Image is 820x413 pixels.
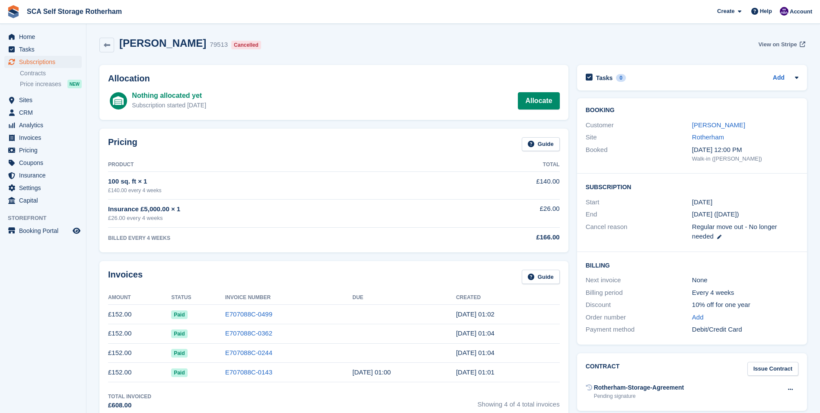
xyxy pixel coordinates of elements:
[522,137,560,152] a: Guide
[108,363,171,382] td: £152.00
[586,300,692,310] div: Discount
[692,155,798,163] div: Walk-in ([PERSON_NAME])
[4,169,82,181] a: menu
[108,291,171,305] th: Amount
[19,56,71,68] span: Subscriptions
[456,349,495,356] time: 2025-04-29 00:04:25 UTC
[108,137,137,152] h2: Pricing
[780,7,788,16] img: Kelly Neesham
[773,73,785,83] a: Add
[692,210,739,218] span: [DATE] ([DATE])
[449,232,560,242] div: £166.00
[758,40,797,49] span: View on Stripe
[4,119,82,131] a: menu
[586,261,798,269] h2: Billing
[225,291,353,305] th: Invoice Number
[4,132,82,144] a: menu
[586,325,692,335] div: Payment method
[19,43,71,55] span: Tasks
[171,291,225,305] th: Status
[586,288,692,298] div: Billing period
[231,41,261,49] div: Cancelled
[225,349,272,356] a: E707088C-0244
[478,393,560,410] span: Showing 4 of 4 total invoices
[586,145,692,163] div: Booked
[594,392,684,400] div: Pending signature
[760,7,772,16] span: Help
[20,79,82,89] a: Price increases NEW
[456,329,495,337] time: 2025-05-27 00:04:07 UTC
[210,40,228,50] div: 79513
[692,275,798,285] div: None
[8,214,86,223] span: Storefront
[456,310,495,318] time: 2025-06-24 00:02:24 UTC
[23,4,125,19] a: SCA Self Storage Rotherham
[4,106,82,119] a: menu
[692,145,798,155] div: [DATE] 12:00 PM
[171,349,187,358] span: Paid
[108,214,449,223] div: £26.00 every 4 weeks
[19,225,71,237] span: Booking Portal
[352,291,456,305] th: Due
[19,31,71,43] span: Home
[692,121,745,129] a: [PERSON_NAME]
[19,194,71,206] span: Capital
[132,101,206,110] div: Subscription started [DATE]
[4,144,82,156] a: menu
[108,305,171,324] td: £152.00
[4,94,82,106] a: menu
[108,74,560,84] h2: Allocation
[108,324,171,343] td: £152.00
[19,169,71,181] span: Insurance
[692,197,712,207] time: 2025-04-01 00:00:00 UTC
[692,300,798,310] div: 10% off for one year
[449,172,560,199] td: £140.00
[747,362,798,376] a: Issue Contract
[20,80,61,88] span: Price increases
[108,393,151,400] div: Total Invoiced
[225,368,272,376] a: E707088C-0143
[586,197,692,207] div: Start
[71,226,82,236] a: Preview store
[108,177,449,187] div: 100 sq. ft × 1
[20,69,82,77] a: Contracts
[108,158,449,172] th: Product
[132,90,206,101] div: Nothing allocated yet
[4,31,82,43] a: menu
[19,94,71,106] span: Sites
[596,74,613,82] h2: Tasks
[7,5,20,18] img: stora-icon-8386f47178a22dfd0bd8f6a31ec36ba5ce8667c1dd55bd0f319d3a0aa187defe.svg
[352,368,391,376] time: 2025-04-02 00:00:00 UTC
[586,313,692,323] div: Order number
[692,313,704,323] a: Add
[4,157,82,169] a: menu
[456,291,560,305] th: Created
[119,37,206,49] h2: [PERSON_NAME]
[4,225,82,237] a: menu
[4,43,82,55] a: menu
[692,223,777,240] span: Regular move out - No longer needed
[225,310,272,318] a: E707088C-0499
[692,325,798,335] div: Debit/Credit Card
[108,204,449,214] div: Insurance £5,000.00 × 1
[4,182,82,194] a: menu
[19,119,71,131] span: Analytics
[19,182,71,194] span: Settings
[755,37,807,52] a: View on Stripe
[518,92,559,110] a: Allocate
[171,329,187,338] span: Paid
[108,270,143,284] h2: Invoices
[4,194,82,206] a: menu
[586,222,692,242] div: Cancel reason
[790,7,812,16] span: Account
[586,362,620,376] h2: Contract
[586,132,692,142] div: Site
[19,144,71,156] span: Pricing
[225,329,272,337] a: E707088C-0362
[586,107,798,114] h2: Booking
[449,199,560,227] td: £26.00
[171,368,187,377] span: Paid
[594,383,684,392] div: Rotherham-Storage-Agreement
[108,234,449,242] div: BILLED EVERY 4 WEEKS
[586,120,692,130] div: Customer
